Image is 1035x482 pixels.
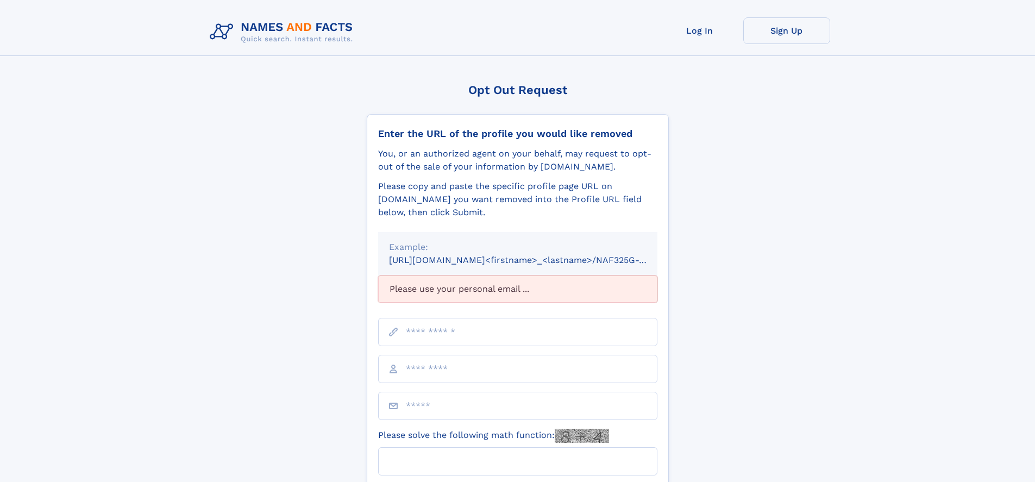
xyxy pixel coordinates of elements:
div: You, or an authorized agent on your behalf, may request to opt-out of the sale of your informatio... [378,147,657,173]
a: Sign Up [743,17,830,44]
div: Opt Out Request [367,83,669,97]
small: [URL][DOMAIN_NAME]<firstname>_<lastname>/NAF325G-xxxxxxxx [389,255,678,265]
div: Please use your personal email ... [378,276,657,303]
div: Please copy and paste the specific profile page URL on [DOMAIN_NAME] you want removed into the Pr... [378,180,657,219]
div: Example: [389,241,647,254]
div: Enter the URL of the profile you would like removed [378,128,657,140]
label: Please solve the following math function: [378,429,609,443]
img: Logo Names and Facts [205,17,362,47]
a: Log In [656,17,743,44]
